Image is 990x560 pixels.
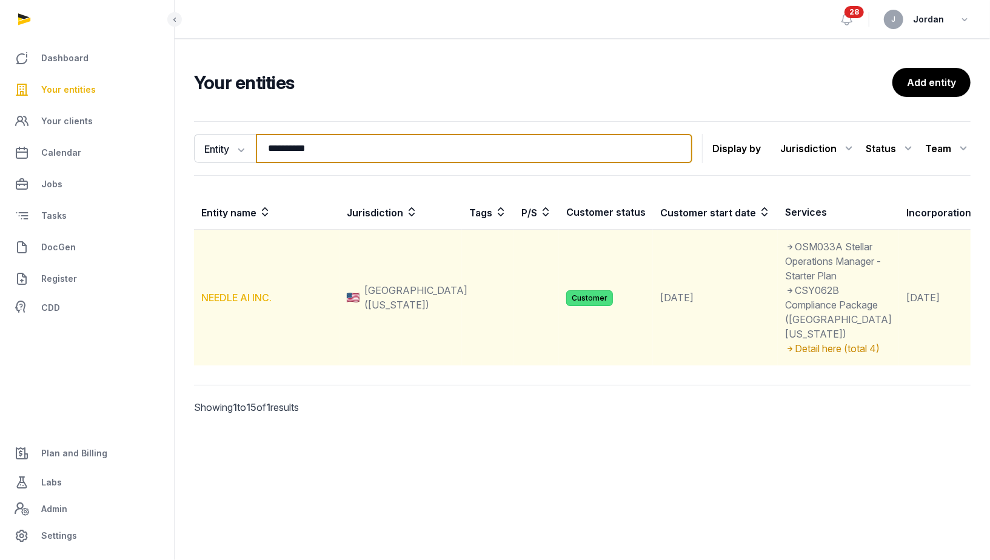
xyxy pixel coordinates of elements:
span: Settings [41,528,77,543]
span: Calendar [41,145,81,160]
th: Services [778,195,899,230]
a: DocGen [10,233,164,262]
span: Register [41,272,77,286]
div: Jurisdiction [780,139,856,158]
a: Tasks [10,201,164,230]
span: Labs [41,475,62,490]
span: Your entities [41,82,96,97]
a: Dashboard [10,44,164,73]
th: Tags [462,195,514,230]
h2: Your entities [194,72,892,93]
div: Team [925,139,971,158]
a: Add entity [892,68,971,97]
th: Entity name [194,195,339,230]
a: Your entities [10,75,164,104]
a: NEEDLE AI INC. [201,292,272,304]
th: P/S [514,195,559,230]
button: J [884,10,903,29]
button: Entity [194,134,256,163]
span: DocGen [41,240,76,255]
span: Jordan [913,12,944,27]
a: Register [10,264,164,293]
a: Jobs [10,170,164,199]
span: OSM033A Stellar Operations Manager - Starter Plan [785,241,881,282]
div: Detail here (total 4) [785,341,892,356]
a: Calendar [10,138,164,167]
p: Display by [712,139,761,158]
th: Customer start date [653,195,778,230]
span: J [892,16,896,23]
a: CDD [10,296,164,320]
span: [GEOGRAPHIC_DATA] ([US_STATE]) [364,283,467,312]
a: Settings [10,521,164,550]
div: Status [866,139,915,158]
span: CSY062B Compliance Package ([GEOGRAPHIC_DATA] [US_STATE]) [785,284,892,340]
span: Your clients [41,114,93,128]
span: CDD [41,301,60,315]
span: Admin [41,502,67,516]
a: Admin [10,497,164,521]
th: Customer status [559,195,653,230]
span: Jobs [41,177,62,192]
span: Plan and Billing [41,446,107,461]
span: Tasks [41,208,67,223]
th: Jurisdiction [339,195,462,230]
a: Labs [10,468,164,497]
td: [DATE] [653,230,778,366]
a: Plan and Billing [10,439,164,468]
span: 1 [266,401,270,413]
span: 15 [246,401,256,413]
a: Your clients [10,107,164,136]
span: Dashboard [41,51,89,65]
span: Customer [566,290,613,306]
span: 28 [845,6,864,18]
p: Showing to of results [194,385,373,429]
span: 1 [233,401,237,413]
